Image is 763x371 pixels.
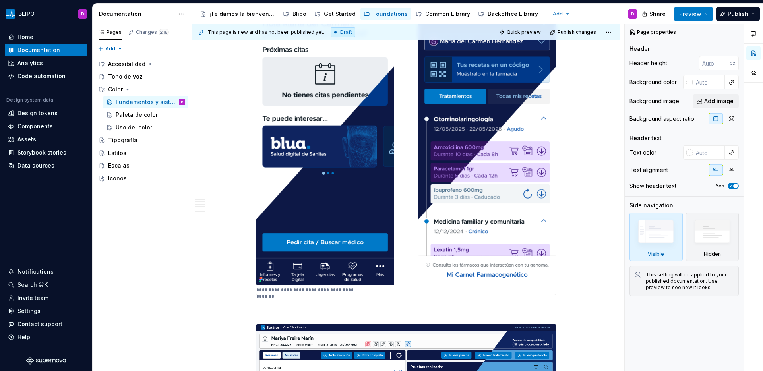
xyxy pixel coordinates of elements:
[116,98,177,106] div: Fundamentos y sistema
[631,11,634,17] div: D
[108,174,127,182] div: Iconos
[693,145,725,160] input: Auto
[548,27,600,38] button: Publish changes
[674,7,713,21] button: Preview
[340,29,352,35] span: Draft
[17,46,60,54] div: Documentation
[108,136,137,144] div: Tipografía
[103,121,188,134] a: Uso del color
[17,294,48,302] div: Invite team
[5,159,87,172] a: Data sources
[629,134,662,142] div: Header text
[5,278,87,291] button: Search ⌘K
[108,162,130,170] div: Escalas
[629,78,677,86] div: Background color
[5,44,87,56] a: Documentation
[17,135,36,143] div: Assets
[292,10,306,18] div: Blipo
[728,10,748,18] span: Publish
[5,318,87,330] button: Contact support
[629,97,679,105] div: Background image
[17,59,43,67] div: Analytics
[646,272,734,291] div: This setting will be applied to your published documentation. Use preview to see how it looks.
[360,8,411,20] a: Foundations
[693,94,739,108] button: Add image
[116,111,158,119] div: Paleta de color
[26,357,66,365] a: Supernova Logo
[108,73,143,81] div: Tono de voz
[5,107,87,120] a: Design tokens
[95,172,188,185] a: Iconos
[17,307,41,315] div: Settings
[17,268,54,276] div: Notifications
[649,10,666,18] span: Share
[95,159,188,172] a: Escalas
[679,10,701,18] span: Preview
[324,10,356,18] div: Get Started
[280,8,310,20] a: Blipo
[17,320,62,328] div: Contact support
[108,149,126,157] div: Estilos
[197,8,278,20] a: ¡Te damos la bienvenida a Blipo!
[17,122,53,130] div: Components
[704,97,734,105] span: Add image
[17,109,58,117] div: Design tokens
[5,305,87,317] a: Settings
[6,97,53,103] div: Design system data
[5,57,87,70] a: Analytics
[103,108,188,121] a: Paleta de color
[629,59,667,67] div: Header height
[730,60,736,66] p: px
[638,7,671,21] button: Share
[108,85,123,93] div: Color
[197,6,541,22] div: Page tree
[95,83,188,96] div: Color
[716,7,760,21] button: Publish
[95,147,188,159] a: Estilos
[95,58,188,185] div: Page tree
[95,134,188,147] a: Tipografía
[103,96,188,108] a: Fundamentos y sistemaD
[5,265,87,278] button: Notifications
[373,10,408,18] div: Foundations
[2,5,91,22] button: BLIPOD
[686,213,739,261] div: Hidden
[99,10,174,18] div: Documentation
[704,251,721,257] div: Hidden
[543,8,573,19] button: Add
[5,70,87,83] a: Code automation
[17,149,66,157] div: Storybook stories
[629,182,676,190] div: Show header text
[99,29,122,35] div: Pages
[6,9,15,19] img: 45309493-d480-4fb3-9f86-8e3098b627c9.png
[629,115,694,123] div: Background aspect ratio
[181,98,183,106] div: D
[488,10,538,18] div: Backoffice Library
[311,8,359,20] a: Get Started
[5,292,87,304] a: Invite team
[629,45,650,53] div: Header
[17,72,66,80] div: Code automation
[159,29,169,35] span: 216
[629,213,683,261] div: Visible
[425,10,470,18] div: Common Library
[475,8,541,20] a: Backoffice Library
[629,149,656,157] div: Text color
[5,31,87,43] a: Home
[105,46,115,52] span: Add
[5,331,87,344] button: Help
[699,56,730,70] input: Auto
[507,29,541,35] span: Quick preview
[17,333,30,341] div: Help
[629,166,668,174] div: Text alignment
[17,162,54,170] div: Data sources
[715,183,724,189] label: Yes
[95,70,188,83] a: Tono de voz
[95,58,188,70] div: Accesibilidad
[5,120,87,133] a: Components
[412,8,473,20] a: Common Library
[648,251,664,257] div: Visible
[553,11,563,17] span: Add
[497,27,544,38] button: Quick preview
[108,60,145,68] div: Accesibilidad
